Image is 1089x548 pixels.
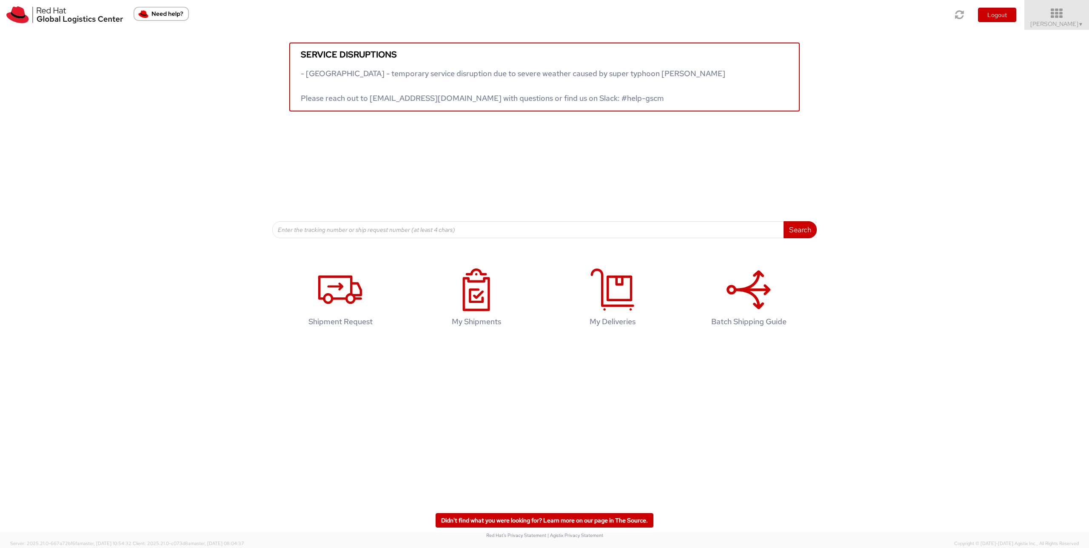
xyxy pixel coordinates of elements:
a: Red Hat's Privacy Statement [486,532,546,538]
img: rh-logistics-00dfa346123c4ec078e1.svg [6,6,123,23]
span: master, [DATE] 10:54:32 [80,540,131,546]
span: [PERSON_NAME] [1030,20,1083,28]
span: - [GEOGRAPHIC_DATA] - temporary service disruption due to severe weather caused by super typhoon ... [301,68,725,103]
span: Copyright © [DATE]-[DATE] Agistix Inc., All Rights Reserved [954,540,1079,547]
a: Batch Shipping Guide [685,260,812,339]
a: Service disruptions - [GEOGRAPHIC_DATA] - temporary service disruption due to severe weather caus... [289,43,800,111]
button: Need help? [134,7,189,21]
span: Server: 2025.21.0-667a72bf6fa [10,540,131,546]
a: Didn't find what you were looking for? Learn more on our page in The Source. [436,513,653,528]
span: master, [DATE] 08:04:37 [191,540,244,546]
h4: My Shipments [422,317,531,326]
input: Enter the tracking number or ship request number (at least 4 chars) [272,221,784,238]
h4: My Deliveries [558,317,667,326]
span: Client: 2025.21.0-c073d8a [133,540,244,546]
h4: Shipment Request [285,317,395,326]
a: Shipment Request [277,260,404,339]
button: Search [784,221,817,238]
a: | Agistix Privacy Statement [547,532,603,538]
a: My Deliveries [549,260,676,339]
h4: Batch Shipping Guide [694,317,804,326]
a: My Shipments [413,260,540,339]
button: Logout [978,8,1016,22]
h5: Service disruptions [301,50,788,59]
span: ▼ [1078,21,1083,28]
